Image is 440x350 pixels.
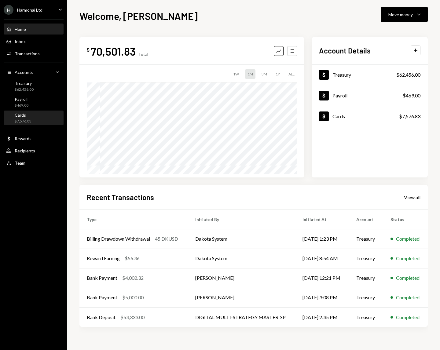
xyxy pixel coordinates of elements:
[15,39,26,44] div: Inbox
[273,69,282,79] div: 1Y
[295,249,349,268] td: [DATE] 8:54 AM
[4,5,13,15] div: H
[4,145,64,156] a: Recipients
[188,249,295,268] td: Dakota System
[138,52,148,57] div: Total
[188,288,295,307] td: [PERSON_NAME]
[231,69,241,79] div: 1W
[399,113,420,120] div: $7,576.83
[15,103,28,108] div: $469.00
[91,44,136,58] div: 70,501.83
[383,210,428,229] th: Status
[120,314,145,321] div: $53,333.00
[4,79,64,93] a: Treasury$62,456.00
[295,210,349,229] th: Initiated At
[259,69,269,79] div: 3M
[396,314,420,321] div: Completed
[295,268,349,288] td: [DATE] 12:21 PM
[15,112,31,118] div: Cards
[332,113,345,119] div: Cards
[79,210,188,229] th: Type
[396,294,420,301] div: Completed
[15,70,33,75] div: Accounts
[349,210,383,229] th: Account
[332,72,351,78] div: Treasury
[4,95,64,109] a: Payroll$469.00
[286,69,297,79] div: ALL
[349,268,383,288] td: Treasury
[15,27,26,32] div: Home
[87,235,150,242] div: Billing Drawdown Withdrawal
[15,148,35,153] div: Recipients
[295,307,349,327] td: [DATE] 2:35 PM
[396,235,420,242] div: Completed
[4,24,64,35] a: Home
[403,92,420,99] div: $469.00
[396,274,420,282] div: Completed
[87,314,116,321] div: Bank Deposit
[4,111,64,125] a: Cards$7,576.83
[381,7,428,22] button: Move money
[332,93,347,98] div: Payroll
[404,194,420,200] a: View all
[87,47,90,53] div: $
[15,97,28,102] div: Payroll
[4,36,64,47] a: Inbox
[312,106,428,126] a: Cards$7,576.83
[319,46,371,56] h2: Account Details
[87,274,117,282] div: Bank Payment
[87,192,154,202] h2: Recent Transactions
[122,294,144,301] div: $5,000.00
[122,274,144,282] div: $4,002.32
[155,235,178,242] div: 45 DKUSD
[125,255,140,262] div: $56.36
[396,255,420,262] div: Completed
[79,10,198,22] h1: Welcome, [PERSON_NAME]
[17,7,42,13] div: Harmonai Ltd
[396,71,420,78] div: $62,456.00
[4,48,64,59] a: Transactions
[312,64,428,85] a: Treasury$62,456.00
[188,307,295,327] td: DIGITAL MULTI-STRATEGY MASTER, SP
[349,229,383,249] td: Treasury
[295,288,349,307] td: [DATE] 3:08 PM
[15,119,31,124] div: $7,576.83
[15,160,25,166] div: Team
[15,87,34,92] div: $62,456.00
[4,133,64,144] a: Rewards
[388,11,413,18] div: Move money
[188,210,295,229] th: Initiated By
[349,307,383,327] td: Treasury
[188,268,295,288] td: [PERSON_NAME]
[15,51,40,56] div: Transactions
[4,157,64,168] a: Team
[295,229,349,249] td: [DATE] 1:23 PM
[245,69,255,79] div: 1M
[349,288,383,307] td: Treasury
[87,294,117,301] div: Bank Payment
[15,81,34,86] div: Treasury
[87,255,120,262] div: Reward Earning
[15,136,31,141] div: Rewards
[188,229,295,249] td: Dakota System
[349,249,383,268] td: Treasury
[312,85,428,106] a: Payroll$469.00
[4,67,64,78] a: Accounts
